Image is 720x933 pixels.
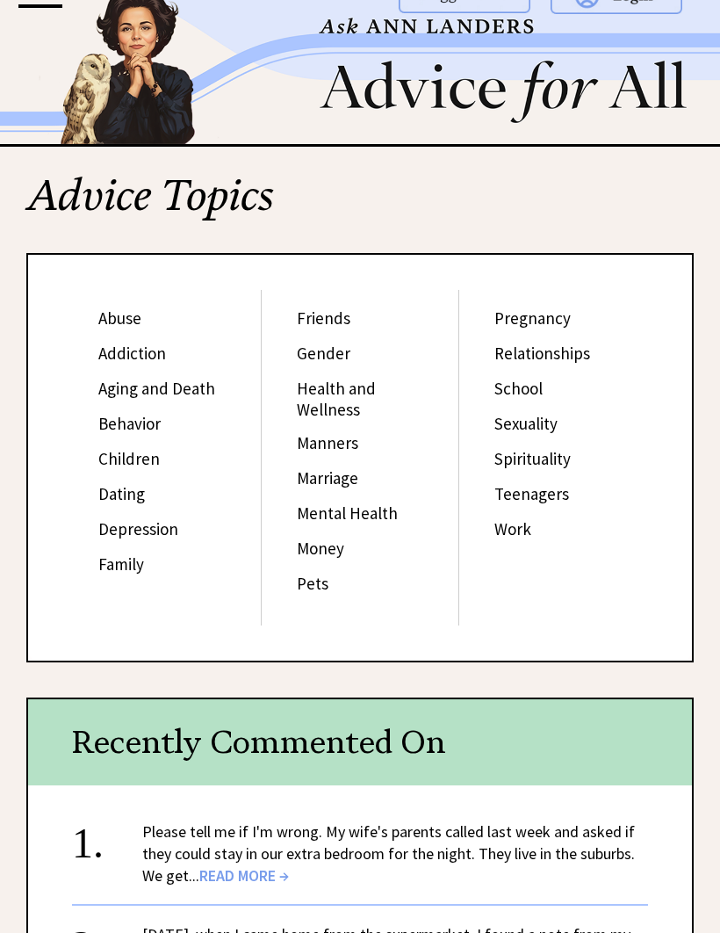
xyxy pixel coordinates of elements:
[297,503,398,524] a: Mental Health
[494,343,590,364] a: Relationships
[297,573,328,594] a: Pets
[72,821,142,853] div: 1.
[98,378,215,399] a: Aging and Death
[494,518,531,539] a: Work
[494,448,571,469] a: Spirituality
[494,413,558,434] a: Sexuality
[297,343,350,364] a: Gender
[494,483,569,504] a: Teenagers
[142,821,635,886] a: Please tell me if I'm wrong. My wife's parents called last week and asked if they could stay in o...
[28,699,692,785] div: Recently Commented On
[26,174,694,253] h2: Advice Topics
[494,307,571,329] a: Pregnancy
[98,518,178,539] a: Depression
[494,378,543,399] a: School
[297,378,376,420] a: Health and Wellness
[199,865,289,886] span: READ MORE →
[98,307,141,329] a: Abuse
[297,467,358,488] a: Marriage
[98,448,160,469] a: Children
[98,553,144,575] a: Family
[297,538,344,559] a: Money
[297,432,358,453] a: Manners
[98,413,161,434] a: Behavior
[297,307,350,329] a: Friends
[98,483,145,504] a: Dating
[98,343,166,364] a: Addiction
